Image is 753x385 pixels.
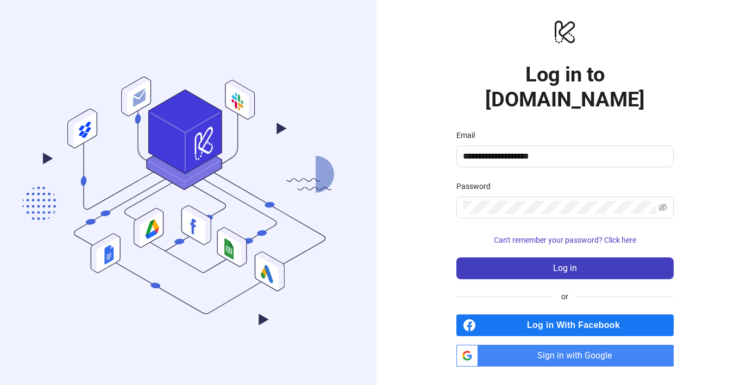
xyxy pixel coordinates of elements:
[480,314,674,336] span: Log in With Facebook
[456,236,674,244] a: Can't remember your password? Click here
[456,257,674,279] button: Log in
[463,201,656,214] input: Password
[456,62,674,112] h1: Log in to [DOMAIN_NAME]
[553,263,577,273] span: Log in
[553,291,577,302] span: or
[494,236,636,244] span: Can't remember your password? Click here
[463,150,665,163] input: Email
[456,129,482,141] label: Email
[456,345,674,367] a: Sign in with Google
[658,203,667,212] span: eye-invisible
[456,314,674,336] a: Log in With Facebook
[482,345,674,367] span: Sign in with Google
[456,180,498,192] label: Password
[456,231,674,249] button: Can't remember your password? Click here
